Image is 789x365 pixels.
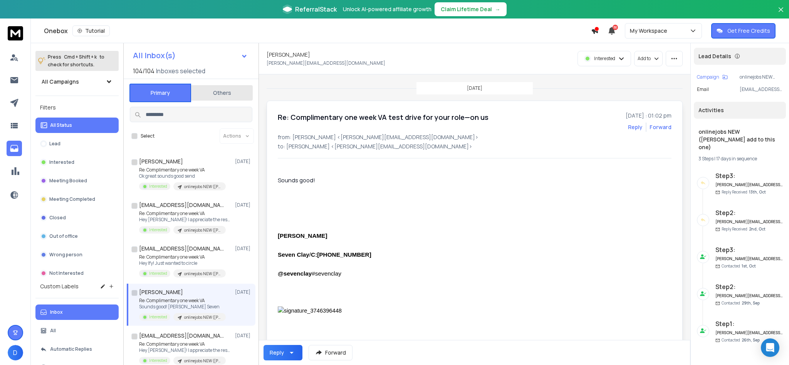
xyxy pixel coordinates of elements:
h1: [PERSON_NAME] [139,158,183,165]
h6: Step 1 : [715,319,783,328]
span: 29th, Sep [742,300,760,306]
span: Sounds good! [278,176,315,184]
h3: Filters [35,102,119,113]
p: Contacted [722,337,760,343]
span: 2nd, Oct [749,226,765,232]
p: Re: Complimentary one week VA [139,298,226,304]
p: My Workspace [630,27,670,35]
div: Activities [694,102,786,119]
span: 104 / 104 [133,66,154,76]
button: All Status [35,118,119,133]
button: Meeting Completed [35,192,119,207]
span: 1st, Oct [742,263,756,269]
p: Add to [638,56,651,62]
button: Closed [35,210,119,225]
h1: onlinejobs NEW ([PERSON_NAME] add to this one) [698,128,781,151]
p: Lead [49,141,60,147]
h1: Re: Complimentary one week VA test drive for your role—on us [278,112,489,123]
p: onlinejobs NEW ([PERSON_NAME] add to this one) [184,358,221,364]
p: Re: Complimentary one week VA [139,341,232,347]
p: to: [PERSON_NAME] <[PERSON_NAME][EMAIL_ADDRESS][DOMAIN_NAME]> [278,143,671,150]
button: Forward [309,345,353,360]
div: Forward [650,123,671,131]
p: [DATE] [235,246,252,252]
p: Not Interested [49,270,84,276]
p: All [50,328,56,334]
h1: [PERSON_NAME] [267,51,310,59]
h6: [PERSON_NAME][EMAIL_ADDRESS][DOMAIN_NAME] [715,293,783,299]
p: Interested [149,183,167,189]
button: Close banner [776,5,786,23]
h3: Custom Labels [40,283,79,290]
div: Reply [270,349,284,357]
span: → [495,5,500,13]
p: onlinejobs NEW ([PERSON_NAME] add to this one) [740,74,783,80]
button: Out of office [35,229,119,244]
h1: [EMAIL_ADDRESS][DOMAIN_NAME] [139,245,224,252]
p: [EMAIL_ADDRESS][DOMAIN_NAME] [740,86,783,93]
h1: [EMAIL_ADDRESS][DOMAIN_NAME] [139,332,224,340]
span: ReferralStack [295,5,337,14]
p: Inbox [50,309,63,315]
p: onlinejobs NEW ([PERSON_NAME] add to this one) [184,184,221,190]
button: Not Interested [35,266,119,281]
span: #sevenclay [312,270,341,277]
p: onlinejobs NEW ([PERSON_NAME] add to this one) [184,315,221,320]
button: Get Free Credits [711,23,776,39]
h3: Inboxes selected [156,66,205,76]
h6: [PERSON_NAME][EMAIL_ADDRESS][DOMAIN_NAME] [715,219,783,225]
p: Sounds good! [PERSON_NAME] Seven [139,304,226,310]
div: | [698,156,781,162]
p: Interested [149,271,167,276]
button: Meeting Booked [35,173,119,188]
p: Hey [PERSON_NAME]! I appreciate the response. [139,217,232,223]
b: C:[PHONE_NUMBER] [311,251,371,258]
span: Cmd + Shift + k [63,52,98,61]
h1: All Campaigns [42,78,79,86]
button: Primary [129,84,191,102]
h6: [PERSON_NAME][EMAIL_ADDRESS][DOMAIN_NAME] [715,256,783,262]
p: Lead Details [698,52,731,60]
p: Campaign [697,74,719,80]
h6: Step 3 : [715,171,783,180]
h6: Step 3 : [715,245,783,254]
h6: [PERSON_NAME][EMAIL_ADDRESS][DOMAIN_NAME] [715,330,783,336]
p: [DATE] [235,289,252,295]
button: Inbox [35,304,119,320]
button: Others [191,84,253,101]
button: D [8,345,23,360]
h1: [EMAIL_ADDRESS][DOMAIN_NAME] [139,201,224,209]
p: Press to check for shortcuts. [48,53,104,69]
button: Automatic Replies [35,341,119,357]
h6: Step 2 : [715,208,783,217]
button: Claim Lifetime Deal→ [435,2,507,16]
button: All Campaigns [35,74,119,89]
button: Campaign [697,74,728,80]
span: / [309,251,371,258]
p: All Status [50,122,72,128]
p: Automatic Replies [50,346,92,352]
button: Reply [264,345,302,360]
div: Open Intercom Messenger [761,338,779,357]
button: Interested [35,155,119,170]
span: 3 Steps [698,155,713,162]
span: [PERSON_NAME] [278,232,327,239]
button: All Inbox(s) [127,48,254,63]
p: from: [PERSON_NAME] <[PERSON_NAME][EMAIL_ADDRESS][DOMAIN_NAME]> [278,133,671,141]
button: Lead [35,136,119,151]
p: Meeting Completed [49,196,95,202]
p: [DATE] [235,158,252,165]
button: Wrong person [35,247,119,262]
span: 13th, Oct [749,189,766,195]
p: Wrong person [49,252,82,258]
span: Seven Clay [278,251,309,258]
span: @sevenclay [278,270,312,277]
p: Re: Complimentary one week VA [139,210,232,217]
span: 26th, Sep [742,337,760,343]
p: Interested [149,358,167,363]
button: Reply [628,123,643,131]
p: Reply Received [722,189,766,195]
p: Re: Complimentary one week VA [139,254,226,260]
